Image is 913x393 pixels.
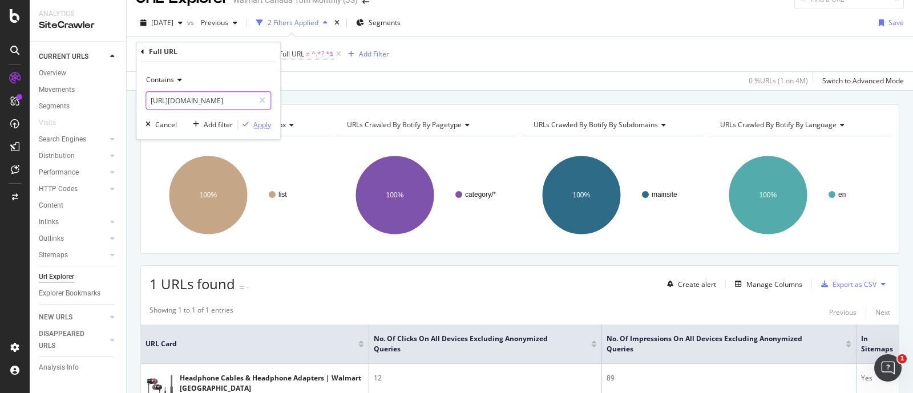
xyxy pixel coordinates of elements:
[196,18,228,27] span: Previous
[238,119,271,130] button: Apply
[39,216,107,228] a: Inlinks
[607,373,851,383] div: 89
[352,14,405,32] button: Segments
[268,18,318,27] div: 2 Filters Applied
[240,286,244,289] img: Equal
[838,191,846,198] text: en
[39,362,79,374] div: Analysis Info
[386,191,404,199] text: 100%
[39,9,117,19] div: Analytics
[39,200,118,212] a: Content
[652,191,677,198] text: mainsite
[39,84,118,96] a: Movements
[200,191,217,199] text: 100%
[39,216,59,228] div: Inlinks
[150,145,328,245] svg: A chart.
[730,277,802,291] button: Manage Columns
[720,120,837,129] span: URLs Crawled By Botify By language
[39,19,117,32] div: SiteCrawler
[150,274,235,293] span: 1 URLs found
[188,119,233,130] button: Add filter
[833,279,876,289] div: Export as CSV
[39,84,75,96] div: Movements
[374,334,574,354] span: No. of Clicks On All Devices excluding anonymized queries
[875,307,890,317] div: Next
[39,133,86,145] div: Search Engines
[678,279,716,289] div: Create alert
[39,328,107,352] a: DISAPPEARED URLS
[874,354,902,382] iframe: Intercom live chat
[369,18,401,27] span: Segments
[39,183,107,195] a: HTTP Codes
[718,116,880,134] h4: URLs Crawled By Botify By language
[662,275,716,293] button: Create alert
[359,49,389,59] div: Add Filter
[150,305,233,319] div: Showing 1 to 1 of 1 entries
[607,334,829,354] span: No. of Impressions On All Devices excluding anonymized queries
[817,275,876,293] button: Export as CSV
[888,18,904,27] div: Save
[39,200,63,212] div: Content
[39,249,68,261] div: Sitemaps
[196,14,242,32] button: Previous
[39,311,107,323] a: NEW URLS
[822,76,904,86] div: Switch to Advanced Mode
[874,14,904,32] button: Save
[39,362,118,374] a: Analysis Info
[39,328,96,352] div: DISAPPEARED URLS
[39,117,56,129] div: Visits
[39,67,118,79] a: Overview
[39,150,75,162] div: Distribution
[749,76,808,86] div: 0 % URLs ( 1 on 4M )
[141,119,177,130] button: Cancel
[39,67,66,79] div: Overview
[278,191,287,198] text: list
[709,145,887,245] svg: A chart.
[39,233,64,245] div: Outlinks
[332,17,342,29] div: times
[374,373,597,383] div: 12
[898,354,907,363] span: 1
[875,305,890,319] button: Next
[523,145,701,245] svg: A chart.
[760,191,777,199] text: 100%
[136,14,187,32] button: [DATE]
[39,233,107,245] a: Outlinks
[829,307,857,317] div: Previous
[534,120,658,129] span: URLs Crawled By Botify By subdomains
[187,18,196,27] span: vs
[345,116,507,134] h4: URLs Crawled By Botify By pagetype
[204,120,233,129] div: Add filter
[344,47,389,61] button: Add Filter
[465,191,496,198] text: category/*
[531,116,693,134] h4: URLs Crawled By Botify By subdomains
[39,249,107,261] a: Sitemaps
[279,49,304,59] span: Full URL
[39,100,70,112] div: Segments
[39,51,107,63] a: CURRENT URLS
[39,150,107,162] a: Distribution
[336,145,514,245] div: A chart.
[39,183,78,195] div: HTTP Codes
[39,311,72,323] div: NEW URLS
[39,100,118,112] a: Segments
[151,18,173,27] span: 2025 Aug. 22nd
[39,287,100,299] div: Explorer Bookmarks
[39,287,118,299] a: Explorer Bookmarks
[39,133,107,145] a: Search Engines
[829,305,857,319] button: Previous
[39,167,107,179] a: Performance
[573,191,591,199] text: 100%
[39,51,88,63] div: CURRENT URLS
[253,120,271,129] div: Apply
[39,167,79,179] div: Performance
[146,75,174,84] span: Contains
[347,120,462,129] span: URLs Crawled By Botify By pagetype
[746,279,802,289] div: Manage Columns
[252,14,332,32] button: 2 Filters Applied
[306,49,310,59] span: ≠
[149,47,177,56] div: Full URL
